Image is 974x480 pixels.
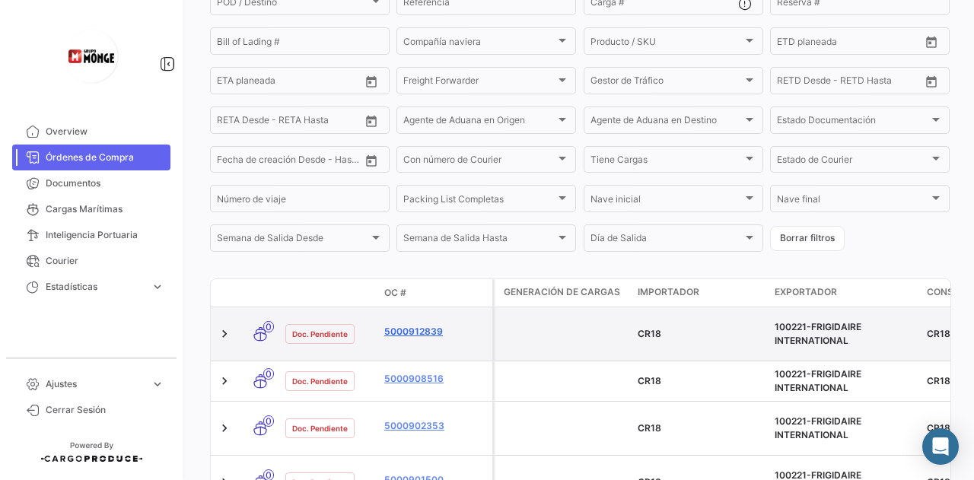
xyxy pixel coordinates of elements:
input: Hasta [815,38,883,49]
span: CR18 [927,328,950,339]
a: Expand/Collapse Row [217,421,232,436]
input: Desde [217,157,244,167]
a: Overview [12,119,170,145]
a: Documentos [12,170,170,196]
span: Gestor de Tráfico [590,78,743,88]
span: expand_more [151,280,164,294]
button: Open calendar [920,70,943,93]
datatable-header-cell: OC # [378,280,492,306]
input: Hasta [255,78,323,88]
a: Expand/Collapse Row [217,374,232,389]
span: Órdenes de Compra [46,151,164,164]
span: Semana de Salida Desde [217,235,369,246]
a: Courier [12,248,170,274]
datatable-header-cell: Exportador [769,279,921,307]
span: Importador [638,285,699,299]
span: Agente de Aduana en Origen [403,117,555,128]
input: Hasta [815,78,883,88]
span: Estado de Courier [777,157,929,167]
span: Nave inicial [590,196,743,207]
span: CR18 [638,375,661,386]
span: Exportador [775,285,837,299]
input: Desde [777,78,804,88]
span: 0 [263,321,274,332]
span: Generación de cargas [504,285,620,299]
button: Open calendar [360,70,383,93]
datatable-header-cell: Modo de Transporte [241,287,279,299]
span: Doc. Pendiente [292,375,348,387]
input: Desde [217,117,244,128]
span: Compañía naviera [403,38,555,49]
span: Agente de Aduana en Destino [590,117,743,128]
span: Documentos [46,176,164,190]
span: CR18 [638,422,661,434]
span: CR18 [927,375,950,386]
datatable-header-cell: Importador [632,279,769,307]
span: 100221-FRIGIDAIRE INTERNATIONAL [775,415,861,440]
span: Inteligencia Portuaria [46,228,164,242]
a: Cargas Marítimas [12,196,170,222]
datatable-header-cell: Generación de cargas [495,279,632,307]
span: Estadísticas [46,280,145,294]
input: Desde [217,78,244,88]
a: 5000902353 [384,419,486,433]
span: Overview [46,125,164,138]
span: 0 [263,415,274,427]
span: Packing List Completas [403,196,555,207]
span: Cerrar Sesión [46,403,164,417]
a: Órdenes de Compra [12,145,170,170]
datatable-header-cell: Estado Doc. [279,287,378,299]
span: Semana de Salida Hasta [403,235,555,246]
span: Producto / SKU [590,38,743,49]
span: expand_more [151,377,164,391]
input: Hasta [255,117,323,128]
a: Expand/Collapse Row [217,326,232,342]
span: Estado Documentación [777,117,929,128]
button: Open calendar [920,30,943,53]
span: Tiene Cargas [590,157,743,167]
span: 100221-FRIGIDAIRE INTERNATIONAL [775,368,861,393]
span: CR18 [638,328,661,339]
a: 5000908516 [384,372,486,386]
span: Cargas Marítimas [46,202,164,216]
a: 5000912839 [384,325,486,339]
span: Doc. Pendiente [292,328,348,340]
span: Nave final [777,196,929,207]
button: Open calendar [360,110,383,132]
img: logo-grupo-monge+(2).png [53,18,129,94]
button: Open calendar [360,149,383,172]
input: Desde [777,38,804,49]
span: OC # [384,286,406,300]
span: CR18 [927,422,950,434]
span: Doc. Pendiente [292,422,348,434]
a: Inteligencia Portuaria [12,222,170,248]
span: Con número de Courier [403,157,555,167]
div: Abrir Intercom Messenger [922,428,959,465]
input: Hasta [255,157,323,167]
span: Día de Salida [590,235,743,246]
span: 100221-FRIGIDAIRE INTERNATIONAL [775,321,861,346]
span: Ajustes [46,377,145,391]
button: Borrar filtros [770,226,845,251]
span: Freight Forwarder [403,78,555,88]
span: Courier [46,254,164,268]
span: 0 [263,368,274,380]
